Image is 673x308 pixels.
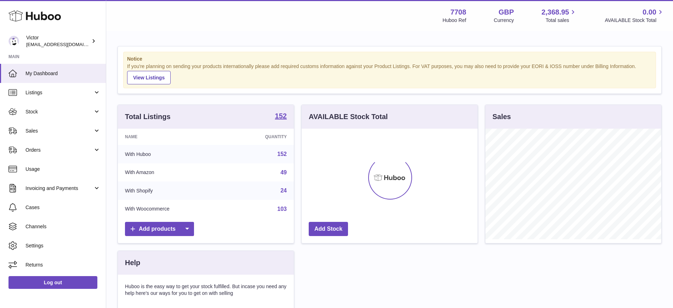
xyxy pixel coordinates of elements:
div: Huboo Ref [443,17,466,24]
a: 0.00 AVAILABLE Stock Total [605,7,665,24]
span: Cases [25,204,101,211]
strong: 152 [275,112,287,119]
h3: Sales [492,112,511,122]
strong: GBP [498,7,514,17]
a: 152 [275,112,287,121]
a: 103 [277,206,287,212]
span: Channels [25,223,101,230]
span: Stock [25,108,93,115]
span: Sales [25,128,93,134]
div: Victor [26,34,90,48]
span: 0.00 [643,7,656,17]
div: If you're planning on sending your products internationally please add required customs informati... [127,63,652,84]
a: 152 [277,151,287,157]
p: Huboo is the easy way to get your stock fulfilled. But incase you need any help here's our ways f... [125,283,287,297]
span: 2,368.95 [542,7,569,17]
a: 2,368.95 Total sales [542,7,577,24]
th: Name [118,129,227,145]
td: With Amazon [118,163,227,182]
img: internalAdmin-7708@internal.huboo.com [8,36,19,46]
div: Currency [494,17,514,24]
h3: Help [125,258,140,268]
span: My Dashboard [25,70,101,77]
span: Invoicing and Payments [25,185,93,192]
span: Orders [25,147,93,153]
strong: 7708 [450,7,466,17]
td: With Woocommerce [118,200,227,218]
h3: AVAILABLE Stock Total [309,112,388,122]
td: With Shopify [118,181,227,200]
a: 49 [280,169,287,175]
span: [EMAIL_ADDRESS][DOMAIN_NAME] [26,41,104,47]
strong: Notice [127,56,652,62]
span: Usage [25,166,101,173]
a: Log out [8,276,97,289]
a: Add products [125,222,194,236]
th: Quantity [227,129,294,145]
span: Settings [25,242,101,249]
span: Total sales [546,17,577,24]
span: Returns [25,262,101,268]
span: Listings [25,89,93,96]
a: 24 [280,187,287,194]
a: View Listings [127,71,171,84]
td: With Huboo [118,145,227,163]
h3: Total Listings [125,112,171,122]
span: AVAILABLE Stock Total [605,17,665,24]
a: Add Stock [309,222,348,236]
